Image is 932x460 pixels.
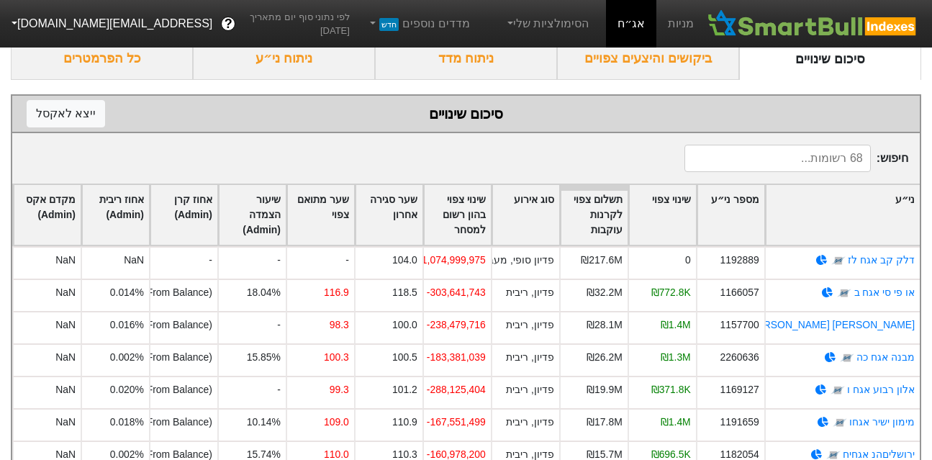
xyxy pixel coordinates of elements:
[287,185,354,245] div: Toggle SortBy
[110,350,144,365] div: 0.002%
[587,382,623,397] div: ₪19.9M
[720,415,759,430] div: 1191659
[55,317,76,333] div: NaN
[557,37,739,80] div: ביקושים והיצעים צפויים
[14,185,81,245] div: Toggle SortBy
[324,285,349,300] div: 116.9
[661,350,691,365] div: ₪1.3M
[438,253,553,268] div: פדיון סופי, מעבר בין מדדים
[392,415,417,430] div: 110.9
[55,350,76,365] div: NaN
[225,14,232,34] span: ?
[831,383,845,397] img: tase link
[629,185,696,245] div: Toggle SortBy
[685,253,691,268] div: 0
[766,185,920,245] div: Toggle SortBy
[661,317,691,333] div: ₪1.4M
[705,9,920,38] img: SmartBull
[847,384,915,395] a: אלון רבוע אגח ו
[739,37,921,80] div: סיכום שינויים
[110,382,144,397] div: 0.020%
[831,253,846,268] img: tase link
[244,10,350,38] span: לפי נתוני סוף יום מתאריך [DATE]
[392,382,417,397] div: 101.2
[506,317,554,333] div: פדיון, ריבית
[849,416,915,428] a: מימון ישיר אגחו
[840,351,854,365] img: tase link
[651,285,691,300] div: ₪772.8K
[427,350,486,365] div: -183,381,039
[661,415,691,430] div: ₪1.4M
[55,285,76,300] div: NaN
[55,415,76,430] div: NaN
[375,37,557,80] div: ניתוח מדד
[392,253,417,268] div: 104.0
[193,37,375,80] div: ניתוח ני״ע
[848,254,915,266] a: דלק קב אגח לז
[720,317,759,333] div: 1157700
[697,185,764,245] div: Toggle SortBy
[150,185,217,245] div: Toggle SortBy
[854,287,915,298] a: או פי סי אגח ב
[587,285,623,300] div: ₪32.2M
[217,376,286,408] div: -
[219,185,286,245] div: Toggle SortBy
[581,253,622,268] div: ₪217.6M
[247,285,281,300] div: 18.04%
[492,185,559,245] div: Toggle SortBy
[247,350,281,365] div: 15.85%
[330,382,349,397] div: 99.3
[684,145,871,172] input: 68 רשומות...
[55,253,76,268] div: NaN
[684,145,908,172] span: חיפוש :
[506,350,554,365] div: פדיון, ריבית
[217,246,286,279] div: -
[587,350,623,365] div: ₪26.2M
[427,415,486,430] div: -167,551,499
[720,253,759,268] div: 1192889
[324,350,349,365] div: 100.3
[506,382,554,397] div: פדיון, ריבית
[330,317,349,333] div: 98.3
[587,415,623,430] div: ₪17.8M
[587,317,623,333] div: ₪28.1M
[324,415,349,430] div: 109.0
[110,285,144,300] div: 0.014%
[418,253,486,268] div: -1,074,999,975
[651,382,691,397] div: ₪371.8K
[720,350,759,365] div: 2260636
[720,382,759,397] div: 1169127
[392,317,417,333] div: 100.0
[427,285,486,300] div: -303,641,743
[499,9,595,38] a: הסימולציות שלי
[55,382,76,397] div: NaN
[27,100,105,127] button: ייצא לאקסל
[506,285,554,300] div: פדיון, ריבית
[506,415,554,430] div: פדיון, ריבית
[424,185,491,245] div: Toggle SortBy
[392,285,417,300] div: 118.5
[833,415,847,430] img: tase link
[720,285,759,300] div: 1166057
[110,415,144,430] div: 0.018%
[427,382,486,397] div: -288,125,404
[217,311,286,343] div: -
[110,317,144,333] div: 0.016%
[392,350,417,365] div: 100.5
[361,9,476,38] a: מדדים נוספיםחדש
[837,286,851,300] img: tase link
[379,18,399,31] span: חדש
[11,37,193,80] div: כל הפרמטרים
[427,317,486,333] div: -238,479,716
[356,185,422,245] div: Toggle SortBy
[741,319,915,330] a: [PERSON_NAME] [PERSON_NAME] ז
[856,351,915,363] a: מבנה אגח כה
[286,246,354,279] div: -
[124,253,144,268] div: NaN
[843,448,915,460] a: ירושליםהנ אגחיח
[149,246,217,279] div: -
[27,103,905,125] div: סיכום שינויים
[82,185,149,245] div: Toggle SortBy
[561,185,628,245] div: Toggle SortBy
[247,415,281,430] div: 10.14%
